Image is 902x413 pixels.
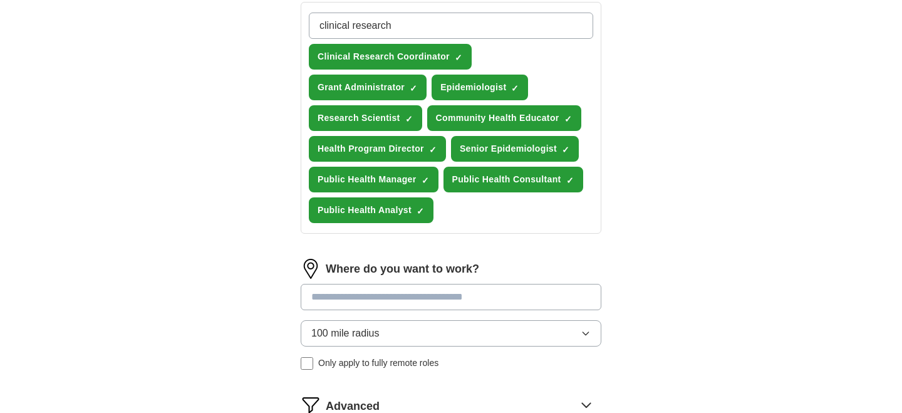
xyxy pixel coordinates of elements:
span: Epidemiologist [440,81,506,94]
span: ✓ [562,145,569,155]
input: Type a job title and press enter [309,13,593,39]
span: 100 mile radius [311,326,380,341]
button: Public Health Consultant✓ [443,167,583,192]
span: ✓ [405,114,413,124]
span: Clinical Research Coordinator [318,50,450,63]
input: Only apply to fully remote roles [301,357,313,370]
button: Senior Epidemiologist✓ [451,136,579,162]
span: ✓ [422,175,429,186]
span: Senior Epidemiologist [460,142,557,155]
span: Health Program Director [318,142,424,155]
span: Community Health Educator [436,112,559,125]
button: Public Health Analyst✓ [309,197,433,223]
span: Research Scientist [318,112,400,125]
span: ✓ [566,175,574,186]
button: Epidemiologist✓ [432,75,528,100]
span: Public Health Analyst [318,204,412,217]
span: ✓ [410,83,417,93]
span: ✓ [417,206,424,216]
button: 100 mile radius [301,320,601,347]
span: ✓ [455,53,462,63]
span: Only apply to fully remote roles [318,357,438,370]
button: Health Program Director✓ [309,136,446,162]
span: ✓ [564,114,572,124]
span: ✓ [429,145,437,155]
label: Where do you want to work? [326,261,479,278]
button: Research Scientist✓ [309,105,422,131]
span: ✓ [511,83,519,93]
button: Public Health Manager✓ [309,167,438,192]
span: Public Health Consultant [452,173,561,186]
span: Public Health Manager [318,173,417,186]
button: Community Health Educator✓ [427,105,581,131]
img: location.png [301,259,321,279]
button: Grant Administrator✓ [309,75,427,100]
button: Clinical Research Coordinator✓ [309,44,472,70]
span: Grant Administrator [318,81,405,94]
